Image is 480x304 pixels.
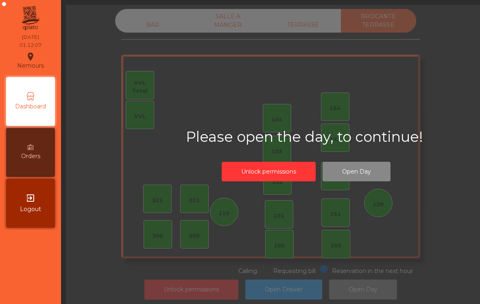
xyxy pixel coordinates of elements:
[26,52,35,62] i: location_on
[21,152,40,161] span: Orders
[20,42,41,49] div: 01:12:07
[17,51,44,71] div: Nemours
[26,193,35,203] i: exit_to_app
[186,128,426,145] h2: Please open the day, to continue!
[22,33,39,41] div: [DATE]
[323,162,391,182] button: Open Day
[20,4,40,33] img: qpiato
[20,205,41,214] span: Logout
[15,102,46,111] span: Dashboard
[222,162,316,182] button: Unlock permissions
